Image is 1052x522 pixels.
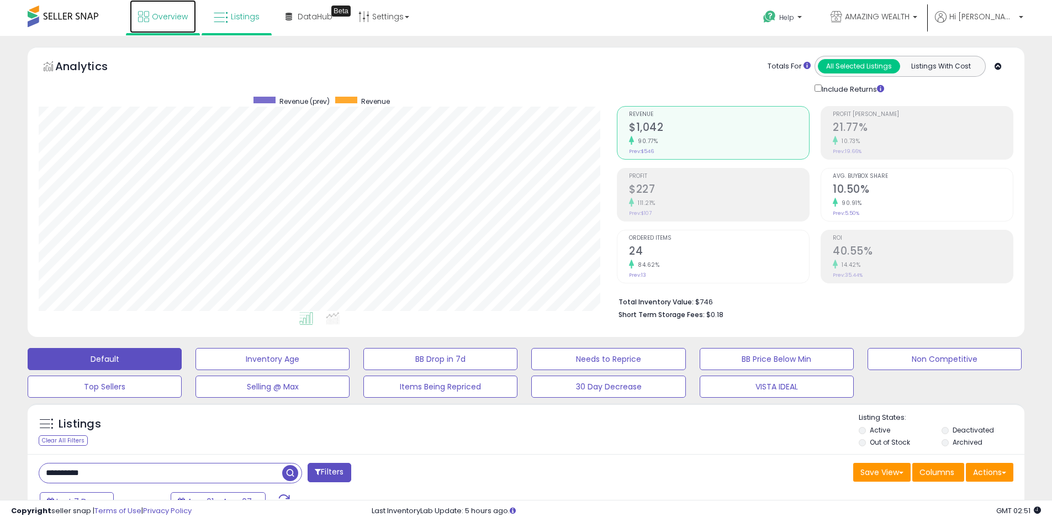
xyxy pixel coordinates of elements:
[94,505,141,516] a: Terms of Use
[996,505,1041,516] span: 2025-08-18 02:51 GMT
[363,376,517,398] button: Items Being Repriced
[629,210,652,217] small: Prev: $107
[39,435,88,446] div: Clear All Filters
[833,235,1013,241] span: ROI
[953,425,994,435] label: Deactivated
[231,11,260,22] span: Listings
[706,309,723,320] span: $0.18
[115,497,166,508] span: Compared to:
[187,496,252,507] span: Aug-01 - Aug-07
[870,437,910,447] label: Out of Stock
[279,97,330,106] span: Revenue (prev)
[754,2,813,36] a: Help
[152,11,188,22] span: Overview
[838,199,861,207] small: 90.91%
[868,348,1022,370] button: Non Competitive
[634,199,655,207] small: 111.21%
[833,183,1013,198] h2: 10.50%
[363,348,517,370] button: BB Drop in 7d
[870,425,890,435] label: Active
[308,463,351,482] button: Filters
[629,272,646,278] small: Prev: 13
[966,463,1013,482] button: Actions
[779,13,794,22] span: Help
[629,148,654,155] small: Prev: $546
[833,272,863,278] small: Prev: 35.44%
[629,235,809,241] span: Ordered Items
[59,416,101,432] h5: Listings
[838,261,860,269] small: 14.42%
[531,348,685,370] button: Needs to Reprice
[953,437,982,447] label: Archived
[618,297,694,307] b: Total Inventory Value:
[818,59,900,73] button: All Selected Listings
[372,506,1041,516] div: Last InventoryLab Update: 5 hours ago.
[949,11,1016,22] span: Hi [PERSON_NAME]
[11,505,51,516] strong: Copyright
[40,492,114,511] button: Last 7 Days
[833,245,1013,260] h2: 40.55%
[331,6,351,17] div: Tooltip anchor
[634,261,659,269] small: 84.62%
[763,10,776,24] i: Get Help
[195,348,350,370] button: Inventory Age
[833,210,859,217] small: Prev: 5.50%
[629,173,809,180] span: Profit
[935,11,1023,36] a: Hi [PERSON_NAME]
[900,59,982,73] button: Listings With Cost
[361,97,390,106] span: Revenue
[806,82,897,95] div: Include Returns
[768,61,811,72] div: Totals For
[195,376,350,398] button: Selling @ Max
[833,148,861,155] small: Prev: 19.66%
[143,505,192,516] a: Privacy Policy
[56,496,100,507] span: Last 7 Days
[700,376,854,398] button: VISTA IDEAL
[634,137,658,145] small: 90.77%
[629,245,809,260] h2: 24
[28,348,182,370] button: Default
[28,376,182,398] button: Top Sellers
[833,173,1013,180] span: Avg. Buybox Share
[55,59,129,77] h5: Analytics
[838,137,860,145] small: 10.73%
[618,294,1005,308] li: $746
[853,463,911,482] button: Save View
[700,348,854,370] button: BB Price Below Min
[833,112,1013,118] span: Profit [PERSON_NAME]
[833,121,1013,136] h2: 21.77%
[629,121,809,136] h2: $1,042
[629,112,809,118] span: Revenue
[859,413,1024,423] p: Listing States:
[171,492,266,511] button: Aug-01 - Aug-07
[11,506,192,516] div: seller snap | |
[912,463,964,482] button: Columns
[629,183,809,198] h2: $227
[531,376,685,398] button: 30 Day Decrease
[919,467,954,478] span: Columns
[298,11,332,22] span: DataHub
[845,11,910,22] span: AMAZING WEALTH
[618,310,705,319] b: Short Term Storage Fees:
